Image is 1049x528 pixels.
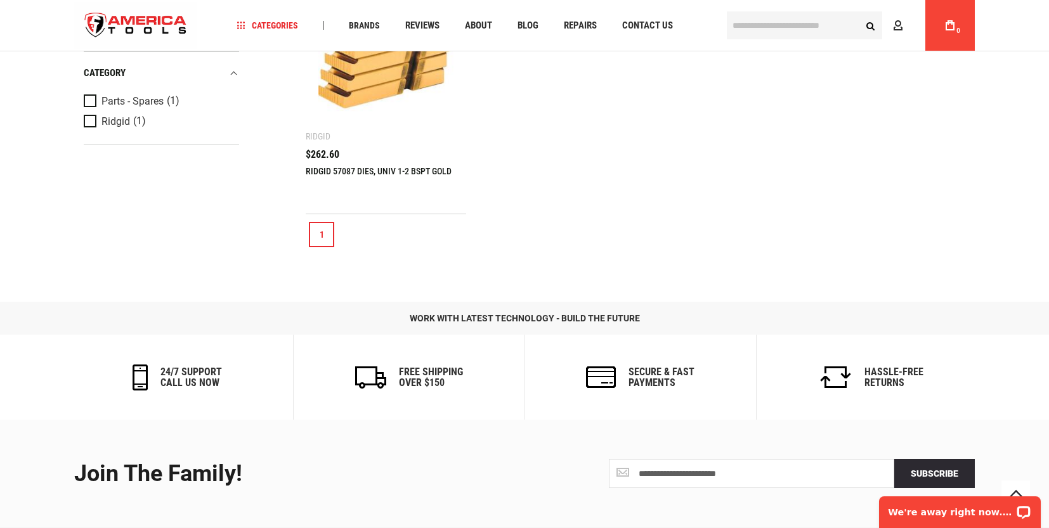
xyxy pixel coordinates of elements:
[629,366,694,389] h6: secure & fast payments
[306,131,330,141] div: Ridgid
[309,222,334,247] a: 1
[518,21,538,30] span: Blog
[133,116,146,127] span: (1)
[864,366,923,389] h6: Hassle-Free Returns
[74,2,197,49] img: America Tools
[74,2,197,49] a: store logo
[465,21,492,30] span: About
[231,17,304,34] a: Categories
[167,96,179,106] span: (1)
[564,21,597,30] span: Repairs
[512,17,544,34] a: Blog
[894,459,975,488] button: Subscribe
[74,461,515,487] div: Join the Family!
[911,468,958,479] span: Subscribe
[399,366,463,389] h6: Free Shipping Over $150
[306,150,339,160] span: $262.60
[622,21,673,30] span: Contact Us
[84,94,236,108] a: Parts - Spares (1)
[616,17,679,34] a: Contact Us
[858,13,882,37] button: Search
[558,17,603,34] a: Repairs
[871,488,1049,528] iframe: LiveChat chat widget
[405,21,440,30] span: Reviews
[101,95,164,106] span: Parts - Spares
[237,21,298,30] span: Categories
[459,17,498,34] a: About
[956,27,960,34] span: 0
[349,21,380,30] span: Brands
[84,51,239,145] div: Product Filters
[101,115,130,127] span: Ridgid
[343,17,386,34] a: Brands
[84,114,236,128] a: Ridgid (1)
[160,366,222,389] h6: 24/7 support call us now
[306,166,452,176] a: RIDGID 57087 DIES, UNIV 1-2 BSPT GOLD
[400,17,445,34] a: Reviews
[84,64,239,81] div: category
